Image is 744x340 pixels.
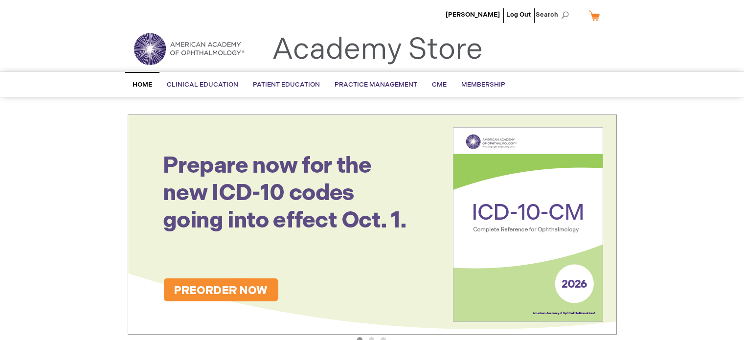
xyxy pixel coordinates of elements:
[536,5,573,24] span: Search
[253,81,320,89] span: Patient Education
[432,81,447,89] span: CME
[461,81,505,89] span: Membership
[335,81,417,89] span: Practice Management
[167,81,238,89] span: Clinical Education
[272,32,483,68] a: Academy Store
[133,81,152,89] span: Home
[446,11,500,19] a: [PERSON_NAME]
[506,11,531,19] a: Log Out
